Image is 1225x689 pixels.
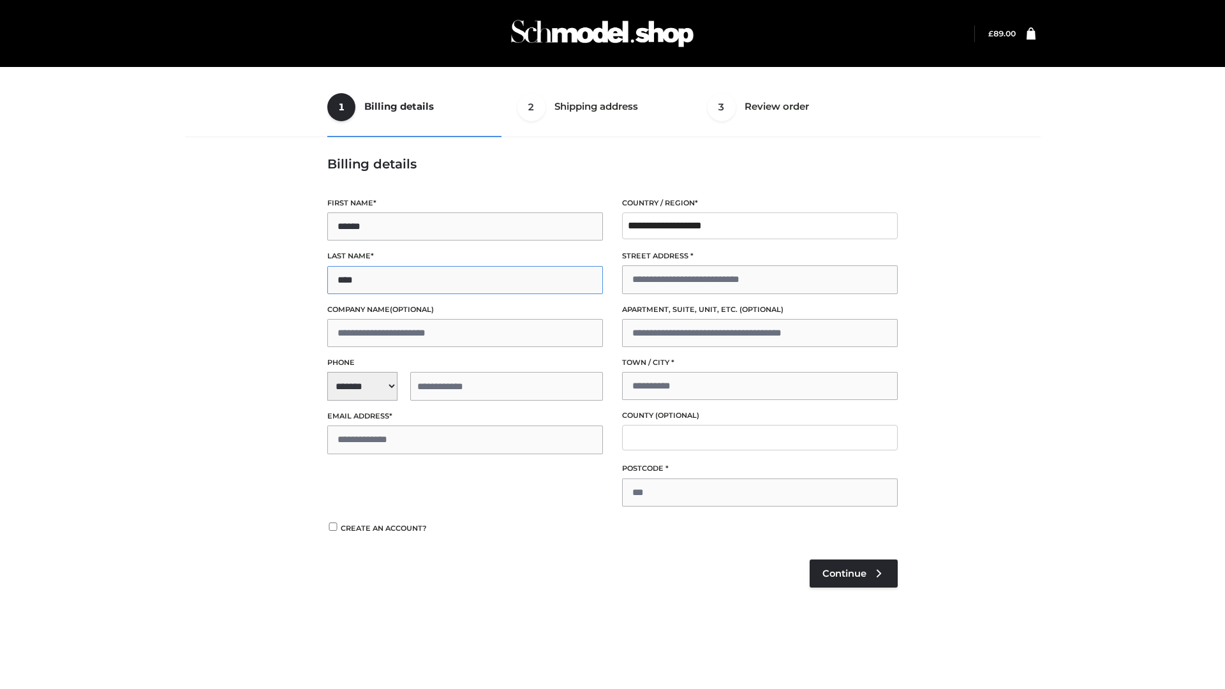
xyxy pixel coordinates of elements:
span: (optional) [390,305,434,314]
label: Postcode [622,463,898,475]
label: Apartment, suite, unit, etc. [622,304,898,316]
label: First name [327,197,603,209]
label: Email address [327,410,603,422]
label: Last name [327,250,603,262]
span: £ [988,29,993,38]
span: Create an account? [341,524,427,533]
label: Town / City [622,357,898,369]
span: Continue [822,568,866,579]
span: (optional) [655,411,699,420]
a: £89.00 [988,29,1016,38]
h3: Billing details [327,156,898,172]
label: Company name [327,304,603,316]
label: County [622,410,898,422]
label: Country / Region [622,197,898,209]
label: Phone [327,357,603,369]
input: Create an account? [327,522,339,531]
img: Schmodel Admin 964 [507,8,698,59]
label: Street address [622,250,898,262]
span: (optional) [739,305,783,314]
a: Continue [810,559,898,588]
bdi: 89.00 [988,29,1016,38]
